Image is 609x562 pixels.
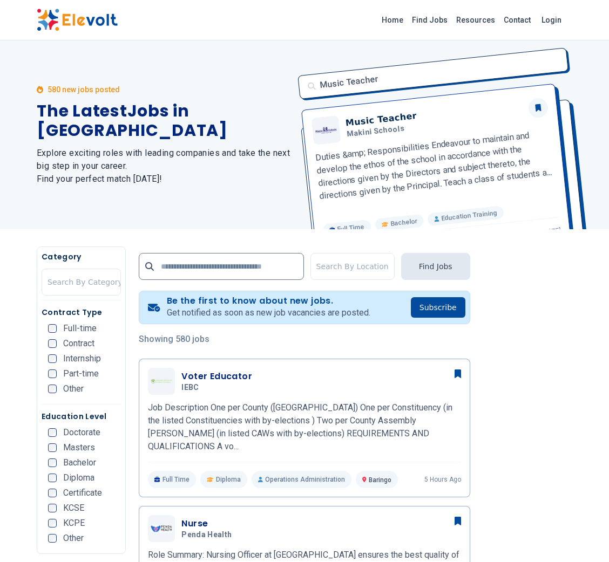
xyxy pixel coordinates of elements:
[63,519,85,527] span: KCPE
[167,296,370,306] h4: Be the first to know about new jobs.
[48,504,57,512] input: KCSE
[42,411,121,422] h5: Education Level
[424,475,461,484] p: 5 hours ago
[63,339,94,348] span: Contract
[181,383,199,393] span: IEBC
[377,11,408,29] a: Home
[48,534,57,543] input: Other
[48,324,57,333] input: Full-time
[181,530,232,540] span: Penda Health
[48,339,57,348] input: Contract
[63,428,100,437] span: Doctorate
[369,476,391,484] span: Baringo
[63,474,94,482] span: Diploma
[535,9,568,31] a: Login
[499,11,535,29] a: Contact
[252,471,351,488] p: Operations Administration
[148,471,196,488] p: Full Time
[401,253,470,280] button: Find Jobs
[37,9,118,31] img: Elevolt
[48,458,57,467] input: Bachelor
[181,517,236,530] h3: Nurse
[148,368,461,488] a: IEBCVoter EducatorIEBCJob Description One per County ([GEOGRAPHIC_DATA]) One per Constituency (in...
[42,251,121,262] h5: Category
[48,354,57,363] input: Internship
[63,504,84,512] span: KCSE
[408,11,452,29] a: Find Jobs
[48,474,57,482] input: Diploma
[48,385,57,393] input: Other
[216,475,241,484] span: Diploma
[48,489,57,497] input: Certificate
[48,443,57,452] input: Masters
[139,333,470,346] p: Showing 580 jobs
[48,519,57,527] input: KCPE
[151,379,172,383] img: IEBC
[37,147,292,186] h2: Explore exciting roles with leading companies and take the next big step in your career. Find you...
[181,370,252,383] h3: Voter Educator
[151,525,172,532] img: Penda Health
[63,443,95,452] span: Masters
[48,369,57,378] input: Part-time
[452,11,499,29] a: Resources
[148,401,461,453] p: Job Description One per County ([GEOGRAPHIC_DATA]) One per Constituency (in the listed Constituen...
[555,510,609,562] iframe: Chat Widget
[63,385,84,393] span: Other
[42,307,121,318] h5: Contract Type
[63,534,84,543] span: Other
[63,489,102,497] span: Certificate
[167,306,370,319] p: Get notified as soon as new job vacancies are posted.
[48,84,120,95] p: 580 new jobs posted
[37,101,292,140] h1: The Latest Jobs in [GEOGRAPHIC_DATA]
[411,297,465,318] button: Subscribe
[63,458,96,467] span: Bachelor
[63,354,101,363] span: Internship
[63,324,97,333] span: Full-time
[48,428,57,437] input: Doctorate
[63,369,99,378] span: Part-time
